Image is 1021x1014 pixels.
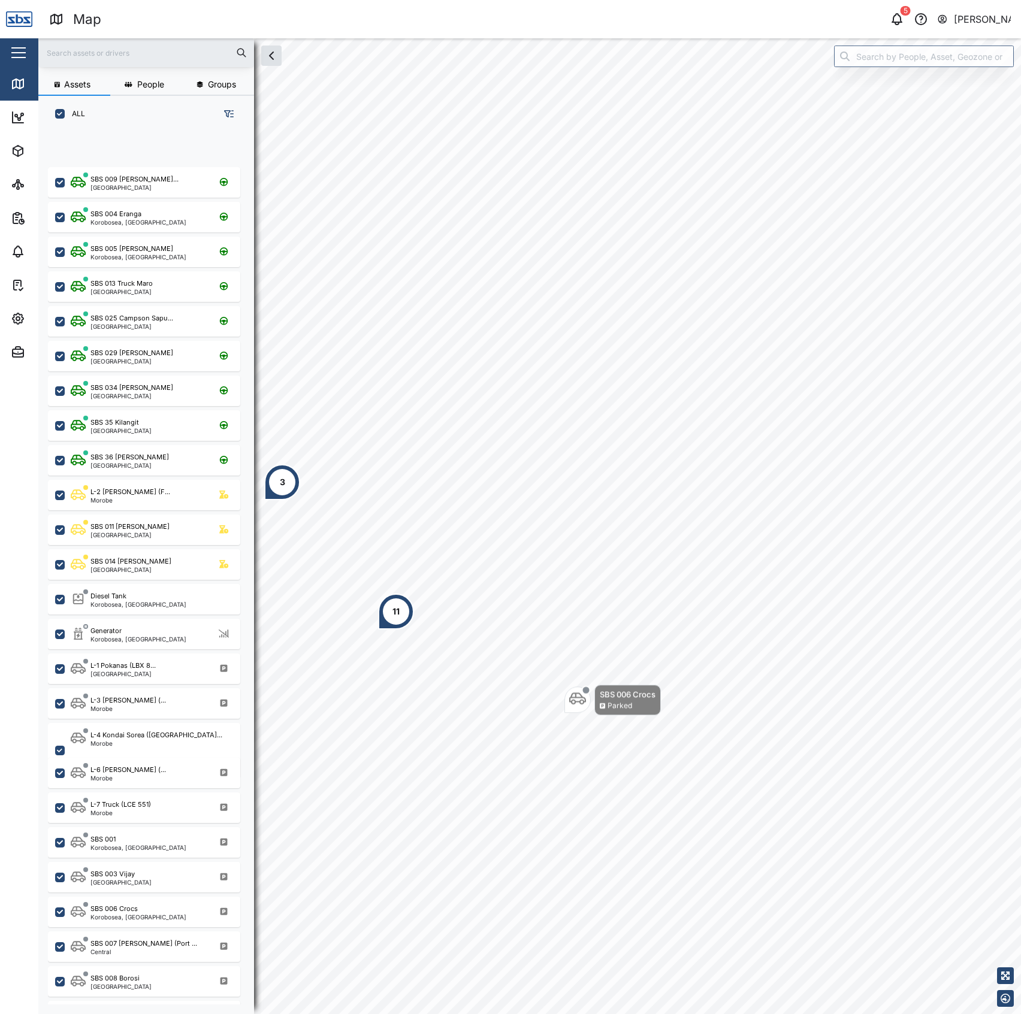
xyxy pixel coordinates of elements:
div: SBS 36 [PERSON_NAME] [90,452,169,462]
div: Korobosea, [GEOGRAPHIC_DATA] [90,219,186,225]
div: Korobosea, [GEOGRAPHIC_DATA] [90,601,186,607]
div: [GEOGRAPHIC_DATA] [90,184,179,190]
div: [GEOGRAPHIC_DATA] [90,983,152,989]
div: [GEOGRAPHIC_DATA] [90,428,152,434]
div: Diesel Tank [90,591,126,601]
div: [GEOGRAPHIC_DATA] [90,393,173,399]
div: L-1 Pokanas (LBX 8... [90,661,156,671]
div: L-7 Truck (LCE 551) [90,800,151,810]
div: SBS 013 Truck Maro [90,279,153,289]
div: [GEOGRAPHIC_DATA] [90,532,170,538]
div: SBS 006 Crocs [90,904,138,914]
div: Morobe [90,740,222,746]
div: Map marker [264,464,300,500]
div: grid [48,128,253,1004]
div: L-3 [PERSON_NAME] (... [90,695,166,706]
img: Main Logo [6,6,32,32]
div: Assets [31,144,68,158]
div: Settings [31,312,74,325]
div: SBS 001 [90,834,116,845]
div: SBS 003 Vijay [90,869,135,879]
div: Map [73,9,101,30]
div: 11 [392,605,400,618]
div: SBS 004 Eranga [90,209,141,219]
div: SBS 009 [PERSON_NAME]... [90,174,179,184]
div: L-2 [PERSON_NAME] (F... [90,487,170,497]
div: SBS 008 Borosi [90,973,140,983]
button: [PERSON_NAME] [937,11,1011,28]
span: People [137,80,164,89]
div: Map marker [564,685,661,715]
div: [GEOGRAPHIC_DATA] [90,358,173,364]
div: SBS 029 [PERSON_NAME] [90,348,173,358]
div: Tasks [31,279,64,292]
div: 3 [280,476,285,489]
div: Dashboard [31,111,85,124]
div: Korobosea, [GEOGRAPHIC_DATA] [90,845,186,850]
div: Map marker [378,594,414,629]
div: Korobosea, [GEOGRAPHIC_DATA] [90,914,186,920]
div: [GEOGRAPHIC_DATA] [90,879,152,885]
div: [GEOGRAPHIC_DATA] [90,323,173,329]
div: SBS 011 [PERSON_NAME] [90,522,170,532]
div: Alarms [31,245,68,258]
div: Reports [31,211,72,225]
div: [PERSON_NAME] [954,12,1011,27]
div: Admin [31,346,67,359]
div: SBS 014 [PERSON_NAME] [90,556,171,567]
div: Sites [31,178,60,191]
input: Search assets or drivers [46,44,247,62]
div: Korobosea, [GEOGRAPHIC_DATA] [90,254,186,260]
span: Assets [64,80,90,89]
div: SBS 006 Crocs [600,688,656,700]
div: L-6 [PERSON_NAME] (... [90,765,166,775]
div: Morobe [90,497,170,503]
span: Groups [208,80,236,89]
canvas: Map [38,38,1021,1014]
div: Parked [608,700,632,712]
div: [GEOGRAPHIC_DATA] [90,671,156,677]
div: Central [90,949,197,955]
div: [GEOGRAPHIC_DATA] [90,462,169,468]
input: Search by People, Asset, Geozone or Place [834,46,1014,67]
div: SBS 005 [PERSON_NAME] [90,244,173,254]
div: Generator [90,626,122,636]
label: ALL [65,109,85,119]
div: 5 [901,6,911,16]
div: SBS 35 Kilangit [90,417,139,428]
div: SBS 034 [PERSON_NAME] [90,383,173,393]
div: Korobosea, [GEOGRAPHIC_DATA] [90,636,186,642]
div: Morobe [90,775,166,781]
div: Morobe [90,810,151,816]
div: [GEOGRAPHIC_DATA] [90,289,153,295]
div: Morobe [90,706,166,712]
div: [GEOGRAPHIC_DATA] [90,567,171,573]
div: SBS 025 Campson Sapu... [90,313,173,323]
div: L-4 Kondai Sorea ([GEOGRAPHIC_DATA]... [90,730,222,740]
div: Map [31,77,58,90]
div: SBS 007 [PERSON_NAME] (Port ... [90,939,197,949]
